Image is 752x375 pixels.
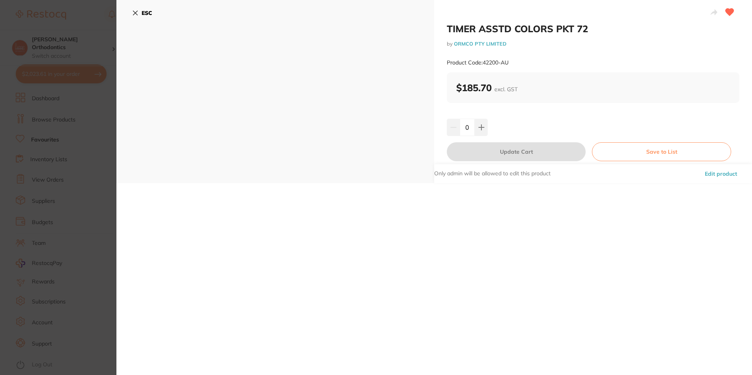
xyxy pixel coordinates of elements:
button: Edit product [702,164,739,183]
span: excl. GST [494,86,518,93]
h2: TIMER ASSTD COLORS PKT 72 [447,23,739,35]
b: $185.70 [456,82,518,94]
small: Product Code: 42200-AU [447,59,509,66]
a: ORMCO PTY LIMITED [454,40,507,47]
p: Only admin will be allowed to edit this product [434,170,551,178]
button: ESC [132,6,152,20]
button: Update Cart [447,142,586,161]
b: ESC [142,9,152,17]
small: by [447,41,739,47]
button: Save to List [592,142,731,161]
